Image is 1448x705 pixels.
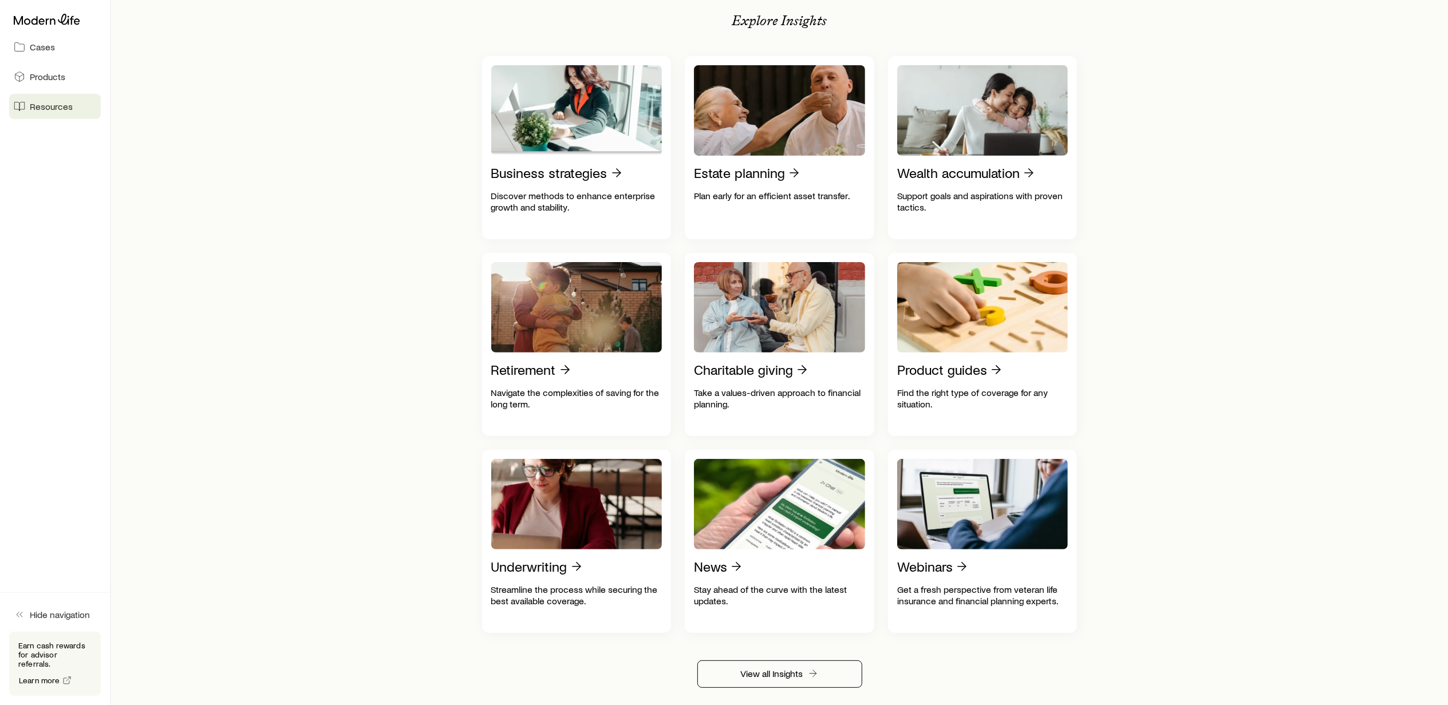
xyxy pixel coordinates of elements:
[694,459,865,549] img: News
[491,65,662,156] img: Business strategies
[897,387,1068,410] p: Find the right type of coverage for any situation.
[491,459,662,549] img: Underwriting
[694,65,865,156] img: Estate planning
[9,632,101,696] div: Earn cash rewards for advisor referrals.Learn more
[491,559,567,575] p: Underwriting
[697,660,862,688] a: View all Insights
[9,94,101,119] a: Resources
[694,165,785,181] p: Estate planning
[491,190,662,213] p: Discover methods to enhance enterprise growth and stability.
[888,253,1078,436] a: Product guidesFind the right type of coverage for any situation.
[897,190,1068,213] p: Support goals and aspirations with proven tactics.
[18,641,92,668] p: Earn cash rewards for advisor referrals.
[685,56,874,239] a: Estate planningPlan early for an efficient asset transfer.
[897,584,1068,607] p: Get a fresh perspective from veteran life insurance and financial planning experts.
[694,362,793,378] p: Charitable giving
[482,450,672,633] a: UnderwritingStreamline the process while securing the best available coverage.
[491,262,662,352] img: Retirement
[30,609,90,620] span: Hide navigation
[897,165,1020,181] p: Wealth accumulation
[888,450,1078,633] a: WebinarsGet a fresh perspective from veteran life insurance and financial planning experts.
[30,71,65,82] span: Products
[694,190,865,201] p: Plan early for an efficient asset transfer.
[9,64,101,89] a: Products
[694,584,865,607] p: Stay ahead of the curve with the latest updates.
[491,387,662,410] p: Navigate the complexities of saving for the long term.
[694,387,865,410] p: Take a values-driven approach to financial planning.
[491,165,607,181] p: Business strategies
[897,459,1068,549] img: Webinars
[694,559,727,575] p: News
[685,253,874,436] a: Charitable givingTake a values-driven approach to financial planning.
[30,101,73,112] span: Resources
[9,34,101,60] a: Cases
[491,584,662,607] p: Streamline the process while securing the best available coverage.
[888,56,1078,239] a: Wealth accumulationSupport goals and aspirations with proven tactics.
[491,362,556,378] p: Retirement
[19,676,60,684] span: Learn more
[9,602,101,627] button: Hide navigation
[897,65,1068,156] img: Wealth accumulation
[732,13,827,29] p: Explore Insights
[897,262,1068,352] img: Product guides
[897,559,953,575] p: Webinars
[685,450,874,633] a: NewsStay ahead of the curve with the latest updates.
[482,56,672,239] a: Business strategiesDiscover methods to enhance enterprise growth and stability.
[897,362,987,378] p: Product guides
[482,253,672,436] a: RetirementNavigate the complexities of saving for the long term.
[30,41,55,53] span: Cases
[694,262,865,352] img: Charitable giving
